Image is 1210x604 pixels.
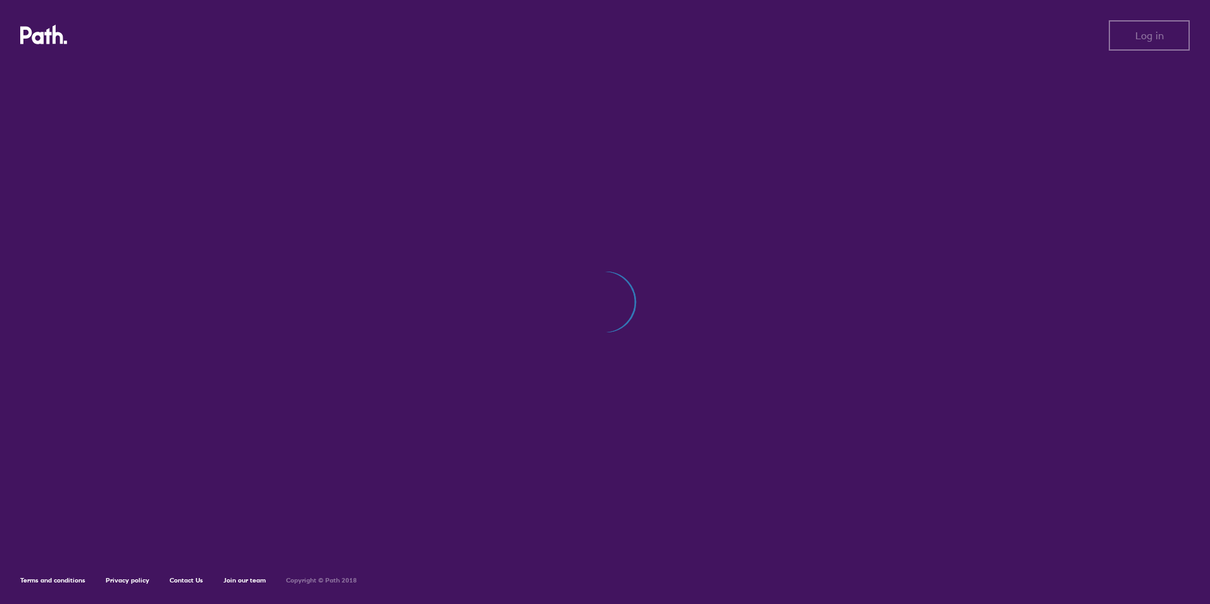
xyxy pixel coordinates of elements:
[20,576,85,584] a: Terms and conditions
[1109,20,1190,51] button: Log in
[286,577,357,584] h6: Copyright © Path 2018
[223,576,266,584] a: Join our team
[1135,30,1164,41] span: Log in
[106,576,149,584] a: Privacy policy
[170,576,203,584] a: Contact Us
